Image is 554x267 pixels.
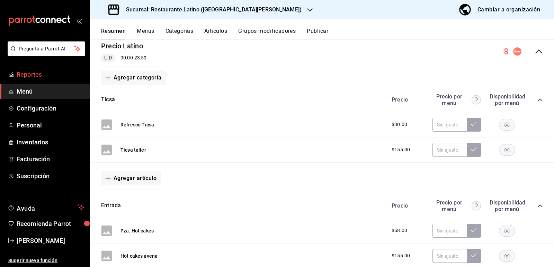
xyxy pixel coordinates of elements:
[17,171,84,181] span: Suscripción
[76,18,82,23] button: open_drawer_menu
[432,118,467,132] input: Sin ajuste
[17,154,84,164] span: Facturación
[307,28,328,39] button: Publicar
[120,252,158,259] button: Hot cakes avena
[17,137,84,147] span: Inventarios
[17,87,84,96] span: Menú
[120,146,146,153] button: Ticsa taller
[490,199,524,212] div: Disponibilidad por menú
[90,36,554,68] div: collapse-menu-row
[17,121,84,130] span: Personal
[537,203,543,209] button: collapse-category-row
[385,96,429,103] div: Precio
[432,93,481,106] div: Precio por menú
[19,45,74,53] span: Pregunta a Parrot AI
[477,5,540,15] div: Cambiar a organización
[432,249,467,263] input: Sin ajuste
[17,203,75,211] span: Ayuda
[101,70,166,85] button: Agregar categoría
[392,252,410,259] span: $155.00
[432,143,467,157] input: Sin ajuste
[101,41,143,51] button: Precio Latino
[120,227,154,234] button: Pza. Hot cakes
[432,224,467,238] input: Sin ajuste
[101,202,121,210] button: Entrada
[17,219,84,228] span: Recomienda Parrot
[120,121,154,128] button: Refresco Ticsa
[166,28,194,39] button: Categorías
[432,199,481,212] div: Precio por menú
[101,28,554,39] div: navigation tabs
[8,41,85,56] button: Pregunta a Parrot AI
[537,97,543,103] button: collapse-category-row
[137,28,154,39] button: Menús
[392,146,410,153] span: $155.00
[8,257,84,264] span: Sugerir nueva función
[5,50,85,57] a: Pregunta a Parrot AI
[120,6,302,14] h3: Sucursal: Restaurante Latino ([GEOGRAPHIC_DATA][PERSON_NAME])
[101,28,126,39] button: Resumen
[101,96,115,104] button: Ticsa
[17,104,84,113] span: Configuración
[101,54,146,62] div: 00:00 - 23:59
[385,202,429,209] div: Precio
[17,70,84,79] span: Reportes
[101,54,114,61] span: L-D
[392,121,407,128] span: $30.00
[238,28,296,39] button: Grupos modificadores
[17,236,84,245] span: [PERSON_NAME]
[204,28,227,39] button: Artículos
[101,171,161,185] button: Agregar artículo
[490,93,524,106] div: Disponibilidad por menú
[392,227,407,234] span: $58.00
